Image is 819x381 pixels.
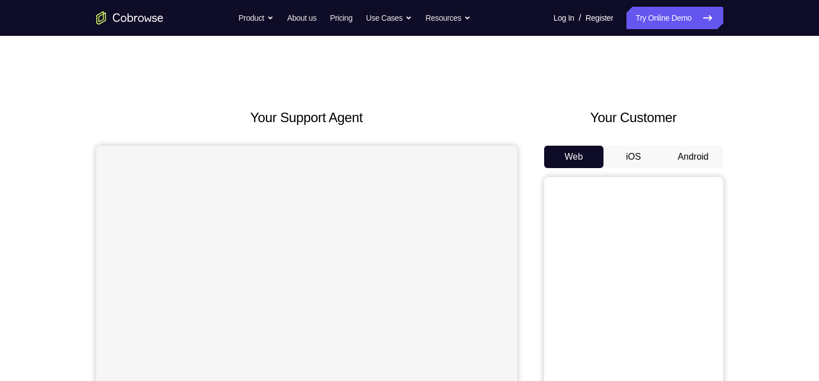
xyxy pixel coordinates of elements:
[663,146,723,168] button: Android
[96,108,517,128] h2: Your Support Agent
[96,11,163,25] a: Go to the home page
[544,146,604,168] button: Web
[287,7,316,29] a: About us
[554,7,574,29] a: Log In
[603,146,663,168] button: iOS
[238,7,274,29] button: Product
[366,7,412,29] button: Use Cases
[586,7,613,29] a: Register
[579,11,581,25] span: /
[425,7,471,29] button: Resources
[330,7,352,29] a: Pricing
[626,7,723,29] a: Try Online Demo
[544,108,723,128] h2: Your Customer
